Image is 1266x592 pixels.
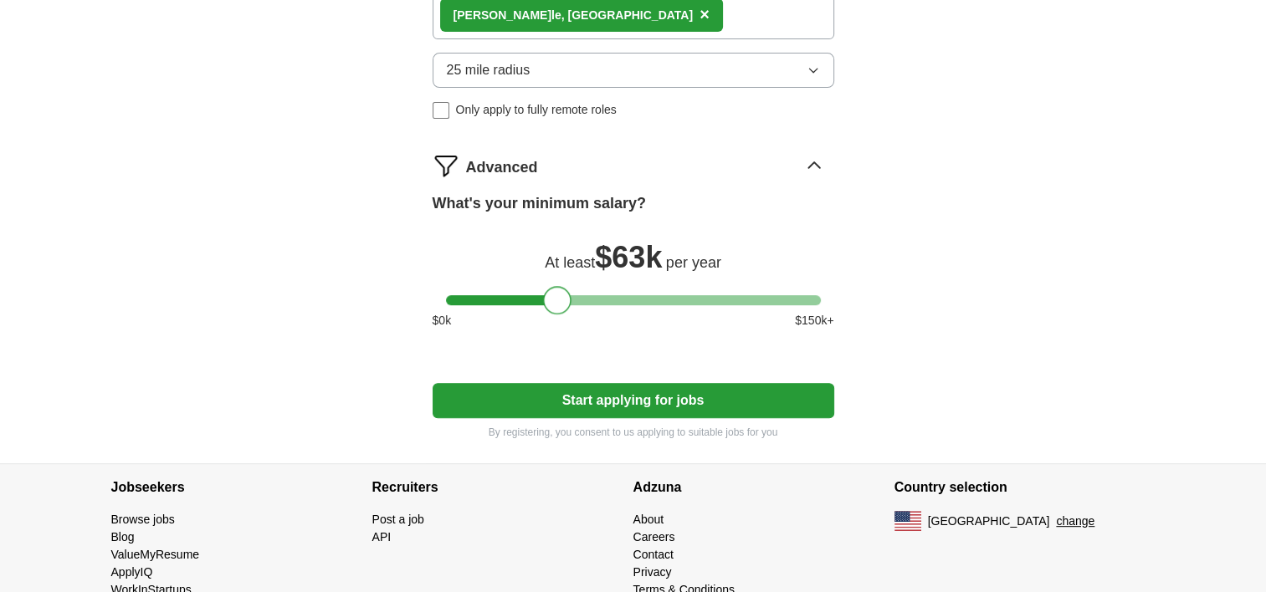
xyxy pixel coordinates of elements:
span: Only apply to fully remote roles [456,101,617,119]
a: Careers [633,530,675,544]
a: Privacy [633,565,672,579]
div: le, [GEOGRAPHIC_DATA] [454,7,694,24]
a: Blog [111,530,135,544]
strong: [PERSON_NAME] [454,8,551,22]
a: About [633,513,664,526]
a: API [372,530,392,544]
span: $ 0 k [433,312,452,329]
a: ApplyIQ [111,565,153,579]
span: Advanced [466,156,538,179]
a: Post a job [372,513,424,526]
button: change [1056,513,1094,530]
span: [GEOGRAPHIC_DATA] [928,513,1050,530]
a: Browse jobs [111,513,175,526]
span: 25 mile radius [447,60,530,80]
span: × [700,5,710,23]
button: Start applying for jobs [433,383,834,418]
img: filter [433,152,459,179]
a: Contact [633,548,674,561]
button: 25 mile radius [433,53,834,88]
h4: Country selection [894,464,1156,511]
label: What's your minimum salary? [433,192,646,215]
button: × [700,3,710,28]
a: ValueMyResume [111,548,200,561]
span: $ 63k [595,240,662,274]
span: $ 150 k+ [795,312,833,329]
span: per year [666,254,721,271]
img: US flag [894,511,921,531]
p: By registering, you consent to us applying to suitable jobs for you [433,425,834,440]
input: Only apply to fully remote roles [433,102,449,119]
span: At least [545,254,595,271]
